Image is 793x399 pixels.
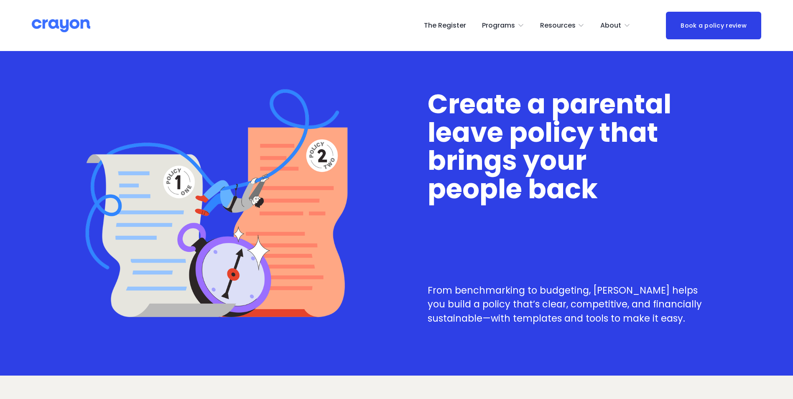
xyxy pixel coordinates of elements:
[540,19,585,32] a: folder dropdown
[428,284,711,326] p: From benchmarking to budgeting, [PERSON_NAME] helps you build a policy that’s clear, competitive,...
[482,19,524,32] a: folder dropdown
[600,19,630,32] a: folder dropdown
[32,18,90,33] img: Crayon
[482,20,515,32] span: Programs
[666,12,761,39] a: Book a policy review
[540,20,576,32] span: Resources
[428,90,711,203] h1: Create a parental leave policy that brings your people back
[424,19,466,32] a: The Register
[600,20,621,32] span: About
